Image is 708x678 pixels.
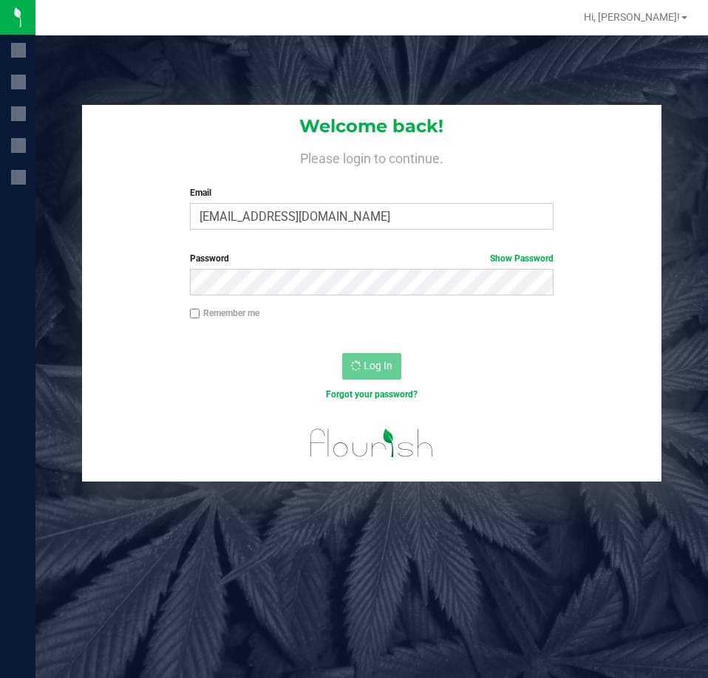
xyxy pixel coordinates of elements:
[364,360,392,371] span: Log In
[190,309,200,319] input: Remember me
[190,186,554,199] label: Email
[82,117,661,136] h1: Welcome back!
[190,253,229,264] span: Password
[584,11,680,23] span: Hi, [PERSON_NAME]!
[490,253,554,264] a: Show Password
[342,353,401,380] button: Log In
[82,148,661,165] h4: Please login to continue.
[326,389,418,400] a: Forgot your password?
[190,307,259,320] label: Remember me
[299,417,444,470] img: flourish_logo.svg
